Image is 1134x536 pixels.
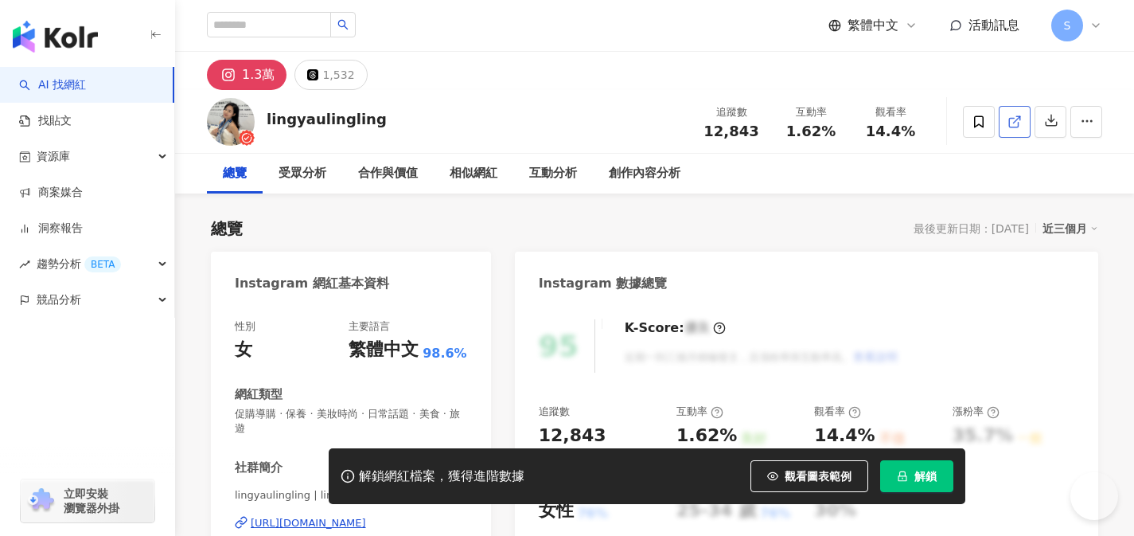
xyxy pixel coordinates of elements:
div: lingyaulingling [267,109,387,129]
span: 1.62% [786,123,836,139]
a: [URL][DOMAIN_NAME] [235,516,467,530]
div: 1,532 [322,64,354,86]
button: 1,532 [294,60,367,90]
div: Instagram 網紅基本資料 [235,275,389,292]
span: 促購導購 · 保養 · 美妝時尚 · 日常話題 · 美食 · 旅遊 [235,407,467,436]
div: 追蹤數 [539,405,570,419]
div: 女性 [539,499,574,523]
span: 資源庫 [37,139,70,174]
button: 1.3萬 [207,60,286,90]
div: [URL][DOMAIN_NAME] [251,516,366,530]
div: 最後更新日期：[DATE] [914,222,1029,235]
div: 互動率 [781,104,841,120]
div: 觀看率 [814,405,861,419]
div: 1.3萬 [242,64,275,86]
div: 總覽 [223,164,247,183]
button: 觀看圖表範例 [750,460,868,492]
div: 性別 [235,319,255,334]
div: 近三個月 [1042,218,1098,239]
div: 創作內容分析 [609,164,680,183]
a: chrome extension立即安裝 瀏覽器外掛 [21,479,154,522]
span: 活動訊息 [968,18,1019,33]
div: 繁體中文 [349,338,419,362]
span: 12,843 [703,123,758,139]
div: BETA [84,256,121,272]
div: 互動分析 [529,164,577,183]
div: 互動率 [676,405,723,419]
div: K-Score : [625,319,726,337]
div: 合作與價值 [358,164,418,183]
span: rise [19,259,30,270]
a: 商案媒合 [19,185,83,201]
span: 觀看圖表範例 [785,470,851,483]
img: chrome extension [25,488,57,514]
a: searchAI 找網紅 [19,77,86,93]
div: Instagram 數據總覽 [539,275,668,292]
span: 競品分析 [37,282,81,318]
div: 主要語言 [349,319,390,334]
span: 98.6% [423,345,467,362]
div: 14.4% [814,424,875,448]
div: 總覽 [211,217,243,240]
button: 解鎖 [880,460,953,492]
img: KOL Avatar [207,98,255,146]
span: S [1064,17,1071,34]
span: 繁體中文 [848,17,898,34]
span: 解鎖 [914,470,937,483]
span: 14.4% [866,123,915,139]
div: 女 [235,338,252,362]
div: 1.62% [676,424,737,448]
div: 12,843 [539,424,606,448]
div: 受眾分析 [279,164,326,183]
a: 洞察報告 [19,221,83,237]
a: 找貼文 [19,113,72,129]
div: 相似網紅 [450,164,497,183]
span: search [337,19,349,30]
div: 漲粉率 [953,405,1000,419]
img: logo [13,21,98,53]
div: 追蹤數 [701,104,762,120]
div: 網紅類型 [235,386,283,403]
span: 立即安裝 瀏覽器外掛 [64,487,119,515]
div: 觀看率 [860,104,921,120]
span: lock [897,471,908,482]
span: 趨勢分析 [37,246,121,282]
div: 解鎖網紅檔案，獲得進階數據 [359,468,524,485]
